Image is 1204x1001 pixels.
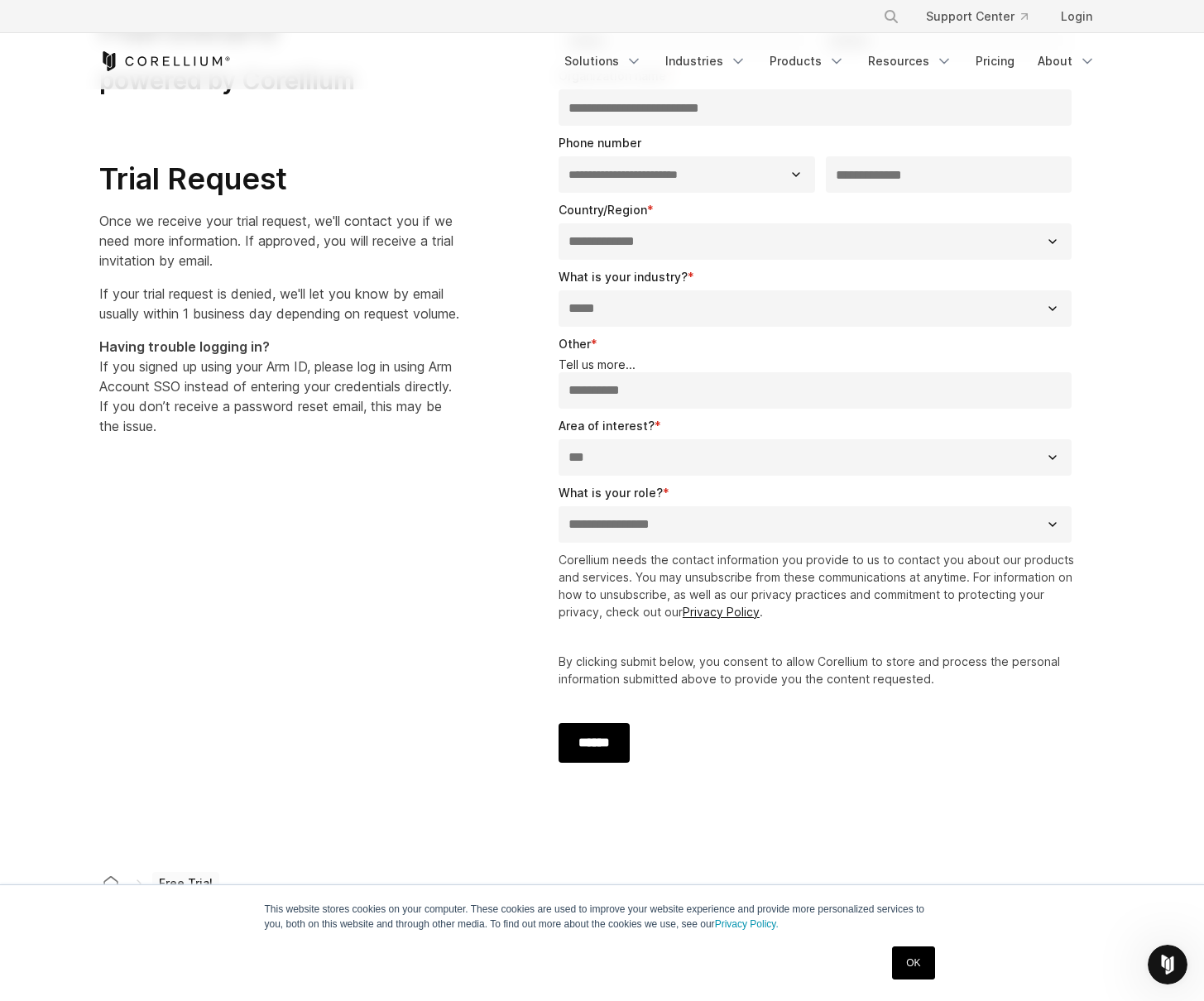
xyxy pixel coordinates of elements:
legend: Tell us more... [559,357,1079,372]
h2: Trial Request [99,160,459,198]
a: Support Center [913,2,1041,31]
a: Privacy Policy. [715,918,779,930]
span: Area of interest? [559,419,655,433]
p: By clicking submit below, you consent to allow Corellium to store and process the personal inform... [559,653,1079,687]
button: Search [876,2,906,31]
a: OK [892,946,934,979]
iframe: Intercom live chat [1148,945,1187,984]
span: Country/Region [559,203,647,217]
a: About [1028,46,1106,76]
span: If you signed up using your Arm ID, please log in using Arm Account SSO instead of entering your ... [99,338,452,434]
div: Navigation Menu [863,2,1106,31]
a: Pricing [966,46,1024,76]
a: Corellium home [96,872,126,895]
span: What is your role? [559,486,663,500]
p: This website stores cookies on your computer. These cookies are used to improve your website expe... [265,902,940,932]
a: Privacy Policy [683,605,760,619]
span: Free Trial [152,872,219,895]
a: Solutions [554,46,652,76]
div: Navigation Menu [554,46,1106,76]
a: Resources [858,46,962,76]
a: Login [1048,2,1106,31]
a: Products [760,46,855,76]
span: Other [559,337,591,351]
a: Industries [655,46,756,76]
a: Corellium Home [99,51,231,71]
span: What is your industry? [559,270,688,284]
strong: Having trouble logging in? [99,338,270,355]
p: Corellium needs the contact information you provide to us to contact you about our products and s... [559,551,1079,620]
span: If your trial request is denied, we'll let you know by email usually within 1 business day depend... [99,285,459,322]
span: Once we receive your trial request, we'll contact you if we need more information. If approved, y... [99,213,453,269]
span: Phone number [559,136,641,150]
